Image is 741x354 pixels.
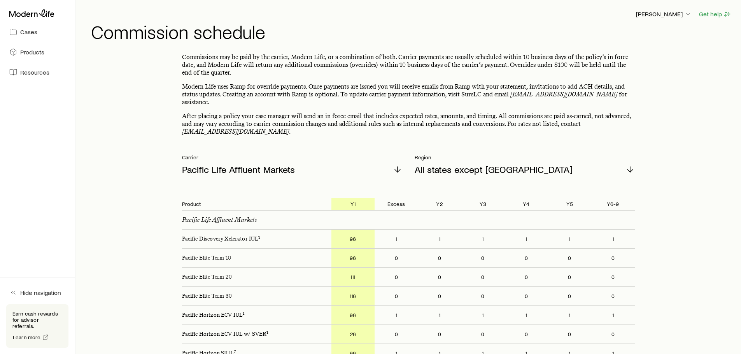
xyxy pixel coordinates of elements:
p: Y4 [505,198,548,210]
span: Learn more [13,335,41,340]
p: 111 [331,268,375,286]
p: 0 [375,249,418,267]
p: After placing a policy your case manager will send an in force email that includes expected rates... [182,112,635,136]
p: Pacific Horizon ECV IUL w/ SVER [176,325,331,344]
p: 1 [461,230,505,248]
p: Y6-9 [591,198,634,210]
p: 1 [375,230,418,248]
p: 0 [418,268,461,286]
p: Y2 [418,198,461,210]
p: 1 [548,306,591,324]
a: Products [6,44,68,61]
a: 1 [243,312,244,318]
a: 1 [266,331,268,337]
p: 0 [461,268,505,286]
a: Resources [6,64,68,81]
p: Pacific Elite Term 20 [176,268,331,286]
a: 1 [258,235,260,242]
div: Earn cash rewards for advisor referrals.Learn more [6,304,68,348]
p: Product [176,198,331,210]
p: 0 [418,325,461,344]
p: 116 [331,287,375,305]
a: [EMAIL_ADDRESS][DOMAIN_NAME] [182,128,289,135]
p: Y3 [461,198,505,210]
p: 0 [548,325,591,344]
p: Commissions may be paid by the carrier, Modern Life, or a combination of both. Carrier payments a... [182,53,635,77]
p: 0 [418,287,461,305]
h1: Commission schedule [91,22,732,41]
p: Y5 [548,198,591,210]
p: 0 [591,325,634,344]
p: 26 [331,325,375,344]
p: 1 [375,306,418,324]
span: Hide navigation [20,289,61,296]
p: Y1 [331,198,375,210]
p: 0 [591,287,634,305]
span: Products [20,48,44,56]
a: [EMAIL_ADDRESS][DOMAIN_NAME] [510,91,617,98]
p: Carrier [182,154,402,160]
p: 96 [331,306,375,324]
p: 0 [591,268,634,286]
p: Pacific Horizon ECV IUL [176,306,331,324]
p: 0 [505,325,548,344]
p: 1 [591,230,634,248]
button: Hide navigation [6,284,68,301]
p: Pacific Life Affluent Markets [182,164,295,175]
p: [PERSON_NAME] [636,10,692,18]
p: 0 [375,325,418,344]
span: Cases [20,28,37,36]
p: 0 [418,249,461,267]
button: [PERSON_NAME] [636,10,692,19]
p: Pacific Discovery Xelerator IUL [176,230,331,248]
p: 0 [505,268,548,286]
p: 1 [461,306,505,324]
p: Pacific Life Affluent Markets [182,216,257,224]
p: 0 [548,287,591,305]
p: 0 [548,249,591,267]
sup: 7 [234,349,236,354]
p: 0 [591,249,634,267]
sup: 1 [266,330,268,335]
p: Pacific Elite Term 10 [176,249,331,267]
sup: 1 [258,235,260,240]
p: 0 [461,249,505,267]
p: 0 [461,287,505,305]
a: Cases [6,23,68,40]
p: 96 [331,230,375,248]
p: Pacific Elite Term 30 [176,287,331,305]
p: Excess [375,198,418,210]
p: 96 [331,249,375,267]
p: 1 [548,230,591,248]
p: Modern Life uses Ramp for override payments. Once payments are issued you will receive emails fro... [182,83,635,106]
p: 1 [418,306,461,324]
p: 0 [505,249,548,267]
p: 0 [505,287,548,305]
button: Get help [699,10,732,19]
p: 0 [548,268,591,286]
sup: 1 [243,311,244,316]
span: Resources [20,68,49,76]
p: 1 [505,230,548,248]
p: 1 [505,306,548,324]
p: 0 [461,325,505,344]
p: 0 [375,287,418,305]
p: Region [415,154,635,160]
p: 1 [591,306,634,324]
p: 0 [375,268,418,286]
p: 1 [418,230,461,248]
p: Earn cash rewards for advisor referrals. [12,310,62,329]
p: All states except [GEOGRAPHIC_DATA] [415,164,573,175]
